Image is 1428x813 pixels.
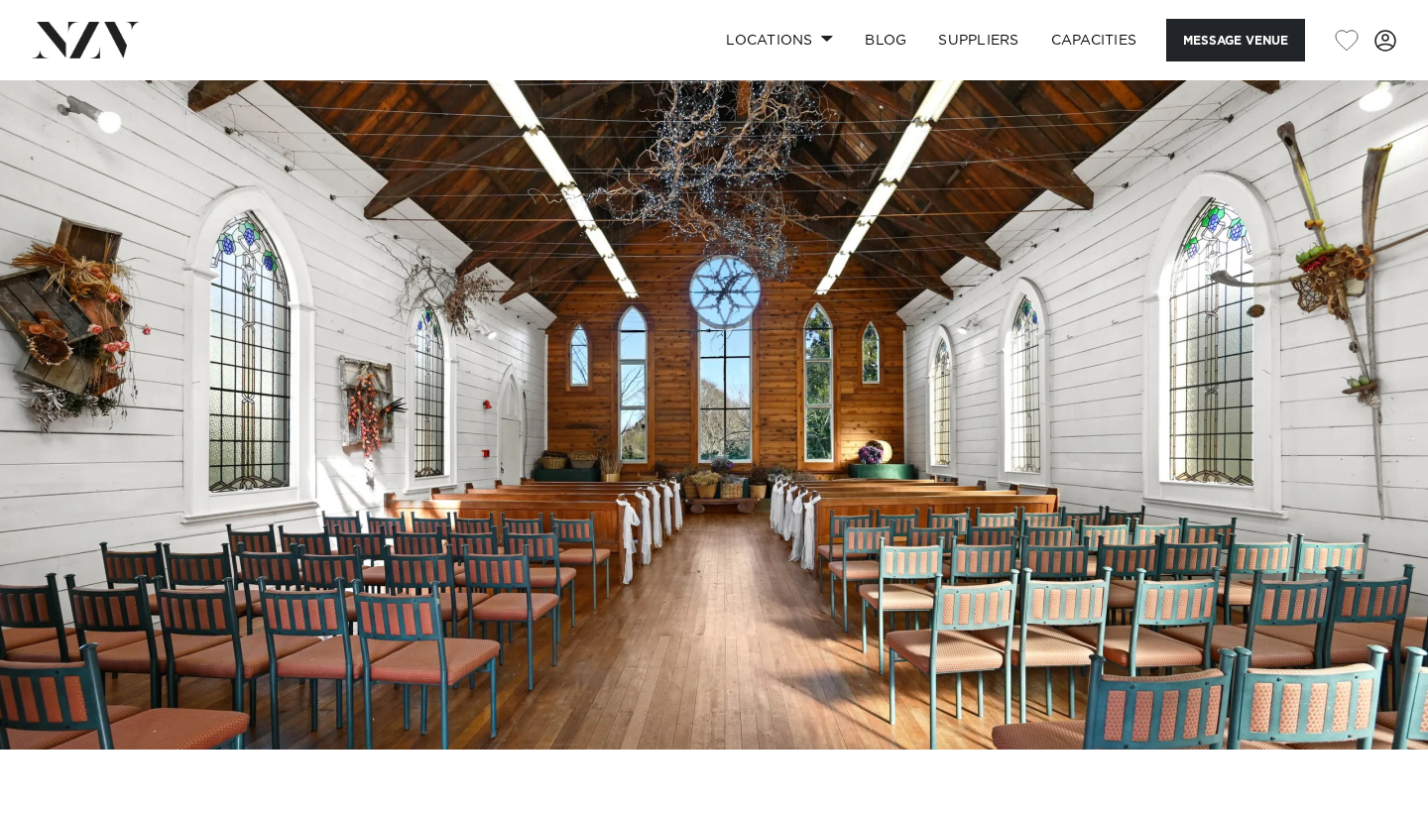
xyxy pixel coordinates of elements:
[710,19,849,61] a: Locations
[849,19,922,61] a: BLOG
[1035,19,1153,61] a: Capacities
[32,22,140,58] img: nzv-logo.png
[922,19,1034,61] a: SUPPLIERS
[1166,19,1305,61] button: Message Venue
